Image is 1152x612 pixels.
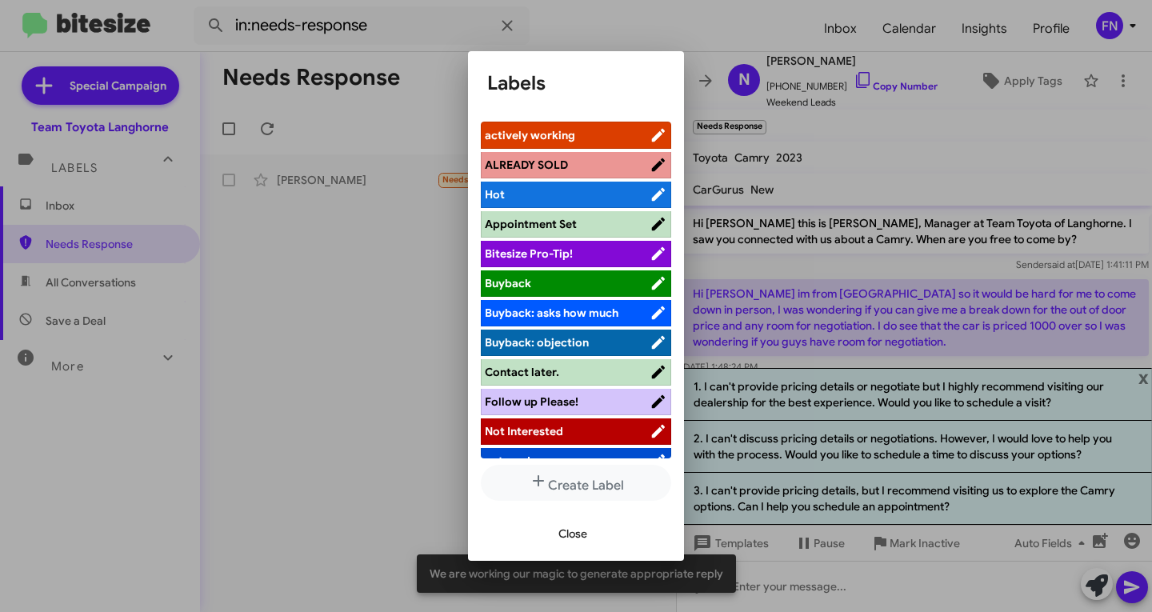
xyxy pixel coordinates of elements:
span: Buyback [485,276,531,290]
span: Follow up Please! [485,394,578,409]
h1: Labels [487,70,665,96]
button: Create Label [481,465,671,501]
span: Buyback: asks how much [485,306,618,320]
span: Contact later. [485,365,559,379]
span: Buyback: objection [485,335,589,350]
span: Bitesize Pro-Tip! [485,246,573,261]
button: Close [546,519,600,548]
span: Not Interested [485,424,563,438]
span: Hot [485,187,505,202]
span: actively working [485,128,575,142]
span: not ready [485,454,537,468]
span: ALREADY SOLD [485,158,568,172]
span: Close [558,519,587,548]
span: Appointment Set [485,217,577,231]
